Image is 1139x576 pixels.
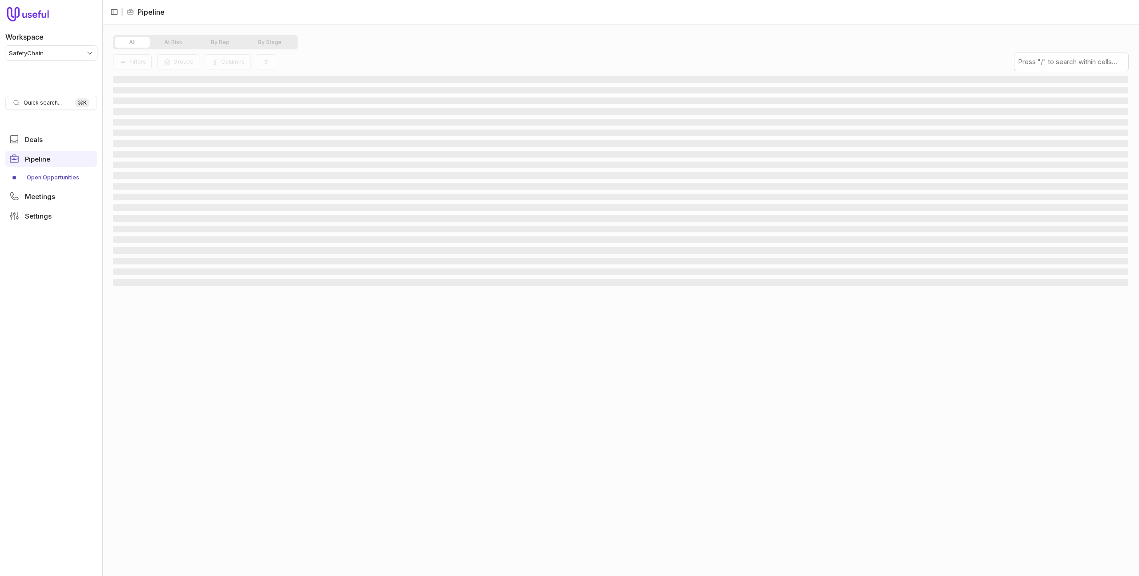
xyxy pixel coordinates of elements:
button: Filter Pipeline [113,54,152,69]
span: ‌ [113,279,1128,286]
span: ‌ [113,87,1128,93]
div: Pipeline submenu [5,170,97,185]
span: ‌ [113,130,1128,136]
span: ‌ [113,204,1128,211]
button: Group Pipeline [157,54,199,69]
a: Pipeline [5,151,97,167]
span: Deals [25,136,43,143]
span: ‌ [113,247,1128,254]
span: Settings [25,213,52,219]
span: Filters [129,58,146,65]
button: By Stage [244,37,296,48]
button: Collapse sidebar [108,5,121,19]
span: ‌ [113,119,1128,126]
span: ‌ [113,183,1128,190]
a: Settings [5,208,97,224]
span: Groups [174,58,193,65]
a: Deals [5,131,97,147]
span: ‌ [113,236,1128,243]
li: Pipeline [127,7,165,17]
span: Meetings [25,193,55,200]
button: At Risk [150,37,197,48]
span: Pipeline [25,156,50,162]
button: Columns [205,54,250,69]
span: ‌ [113,97,1128,104]
span: ‌ [113,258,1128,264]
span: ‌ [113,226,1128,232]
span: ‌ [113,108,1128,115]
a: Open Opportunities [5,170,97,185]
span: Columns [221,58,245,65]
span: ‌ [113,194,1128,200]
kbd: ⌘ K [75,98,89,107]
span: ‌ [113,162,1128,168]
span: ‌ [113,76,1128,83]
span: ‌ [113,268,1128,275]
input: Press "/" to search within cells... [1014,53,1128,71]
button: By Rep [197,37,244,48]
button: Collapse all rows [256,54,276,70]
span: ‌ [113,151,1128,158]
span: ‌ [113,140,1128,147]
span: ‌ [113,215,1128,222]
button: All [115,37,150,48]
span: | [121,7,123,17]
label: Workspace [5,32,44,42]
span: Quick search... [24,99,62,106]
span: ‌ [113,172,1128,179]
a: Meetings [5,188,97,204]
